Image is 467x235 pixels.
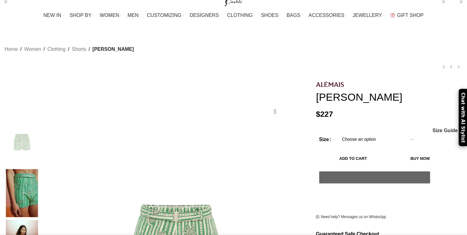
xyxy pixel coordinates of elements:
[44,9,64,22] a: NEW IN
[128,12,139,18] span: MEN
[316,215,386,220] a: Need help? Messages us on WhatsApp
[440,63,448,71] a: Previous product
[353,12,382,18] span: JEWELLERY
[190,12,219,18] span: DESIGNERS
[24,45,41,53] a: Women
[316,110,333,118] bdi: 227
[261,12,278,18] span: SHOES
[3,118,41,166] img: Alemais
[147,12,182,18] span: CUSTOMIZING
[69,9,94,22] a: SHOP BY
[100,12,119,18] span: WOMEN
[2,9,465,22] div: Main navigation
[92,45,134,53] span: [PERSON_NAME]
[455,63,462,71] a: Next product
[147,9,184,22] a: CUSTOMIZING
[309,9,347,22] a: ACCESSORIES
[72,45,86,53] a: Shorts
[128,9,141,22] a: MEN
[319,152,387,165] button: Add to cart
[5,45,18,53] a: Home
[261,9,280,22] a: SHOES
[318,187,431,202] iframe: Secure express checkout frame
[44,12,61,18] span: NEW IN
[316,110,320,118] span: $
[397,12,424,18] span: GIFT SHOP
[287,9,302,22] a: BAGS
[5,45,134,53] nav: Breadcrumb
[227,12,253,18] span: CLOTHING
[3,169,41,217] img: Alemais Shorts
[309,12,344,18] span: ACCESSORIES
[319,136,331,144] label: Size
[316,91,462,103] h1: [PERSON_NAME]
[353,9,384,22] a: JEWELLERY
[47,45,65,53] a: Clothing
[316,81,344,87] img: Alemais
[390,9,424,22] a: GIFT SHOP
[287,12,300,18] span: BAGS
[100,9,121,22] a: WOMEN
[69,12,91,18] span: SHOP BY
[390,13,395,17] img: GiftBag
[390,152,450,165] button: Buy now
[432,128,458,133] a: Size Guide
[227,9,255,22] a: CLOTHING
[319,171,430,184] button: Pay with GPay
[190,9,221,22] a: DESIGNERS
